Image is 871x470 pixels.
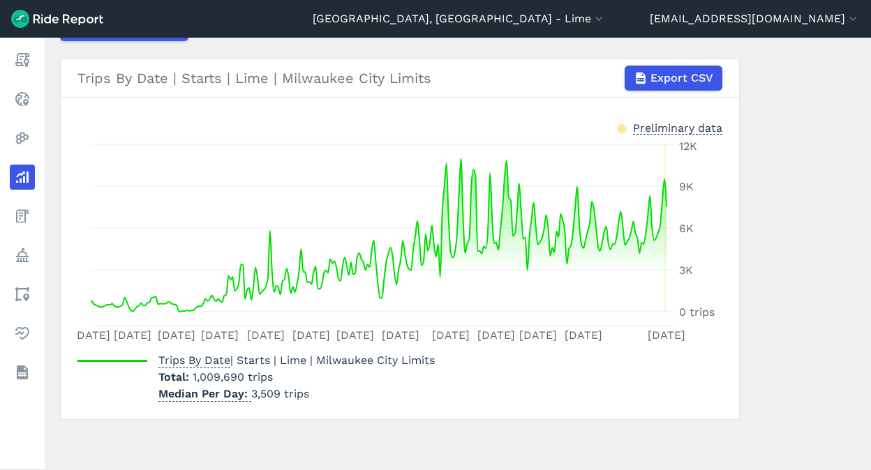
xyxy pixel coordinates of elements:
img: Ride Report [11,10,103,28]
a: Fees [10,204,35,229]
span: | Starts | Lime | Milwaukee City Limits [158,354,435,367]
tspan: [DATE] [158,328,195,342]
a: Report [10,47,35,73]
tspan: [DATE] [382,328,419,342]
tspan: [DATE] [519,328,557,342]
tspan: [DATE] [73,328,110,342]
a: Policy [10,243,35,268]
span: Total [158,370,193,384]
button: Export CSV [625,66,722,91]
a: Heatmaps [10,126,35,151]
button: [EMAIL_ADDRESS][DOMAIN_NAME] [650,10,860,27]
p: 3,509 trips [158,386,435,402]
a: Datasets [10,360,35,385]
tspan: 3K [679,264,693,277]
tspan: [DATE] [477,328,515,342]
tspan: 0 trips [679,305,715,319]
span: Export CSV [650,70,713,86]
tspan: [DATE] [292,328,330,342]
tspan: 6K [679,222,694,235]
span: 1,009,690 trips [193,370,273,384]
span: Trips By Date [158,349,230,368]
a: Analyze [10,165,35,190]
tspan: [DATE] [432,328,470,342]
tspan: 9K [679,180,694,193]
tspan: [DATE] [114,328,151,342]
div: Trips By Date | Starts | Lime | Milwaukee City Limits [77,66,722,91]
span: Median Per Day [158,383,251,402]
tspan: [DATE] [648,328,685,342]
tspan: [DATE] [201,328,239,342]
tspan: 12K [679,139,697,153]
a: Health [10,321,35,346]
a: Realtime [10,86,35,112]
tspan: [DATE] [247,328,285,342]
a: Areas [10,282,35,307]
tspan: [DATE] [336,328,374,342]
button: [GEOGRAPHIC_DATA], [GEOGRAPHIC_DATA] - Lime [313,10,606,27]
tspan: [DATE] [565,328,602,342]
div: Preliminary data [633,120,722,135]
